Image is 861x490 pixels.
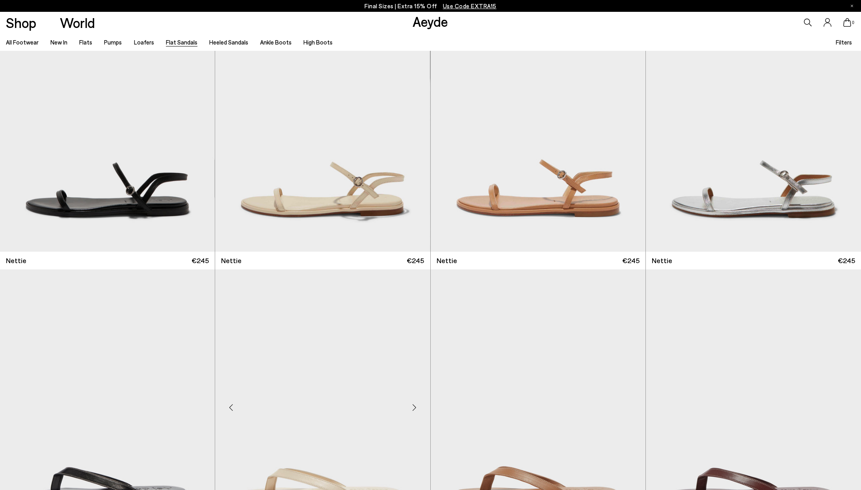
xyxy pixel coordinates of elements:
[407,256,424,265] span: €245
[836,39,852,46] span: Filters
[166,39,197,46] a: Flat Sandals
[364,1,497,11] p: Final Sizes | Extra 15% Off
[838,256,855,265] span: €245
[50,39,67,46] a: New In
[134,39,154,46] a: Loafers
[646,252,861,269] a: Nettie €245
[403,396,426,419] div: Next slide
[443,2,497,9] span: Navigate to /collections/ss25-final-sizes
[79,39,92,46] a: Flats
[851,20,855,25] span: 0
[6,16,36,30] a: Shop
[221,256,242,265] span: Nettie
[209,39,248,46] a: Heeled Sandals
[260,39,292,46] a: Ankle Boots
[215,252,430,269] a: Nettie €245
[192,256,209,265] span: €245
[652,256,672,265] span: Nettie
[303,39,333,46] a: High Boots
[6,39,39,46] a: All Footwear
[60,16,95,30] a: World
[431,252,645,269] a: Nettie €245
[413,13,448,30] a: Aeyde
[843,18,851,27] a: 0
[219,396,243,419] div: Previous slide
[622,256,640,265] span: €245
[104,39,122,46] a: Pumps
[437,256,457,265] span: Nettie
[6,256,26,265] span: Nettie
